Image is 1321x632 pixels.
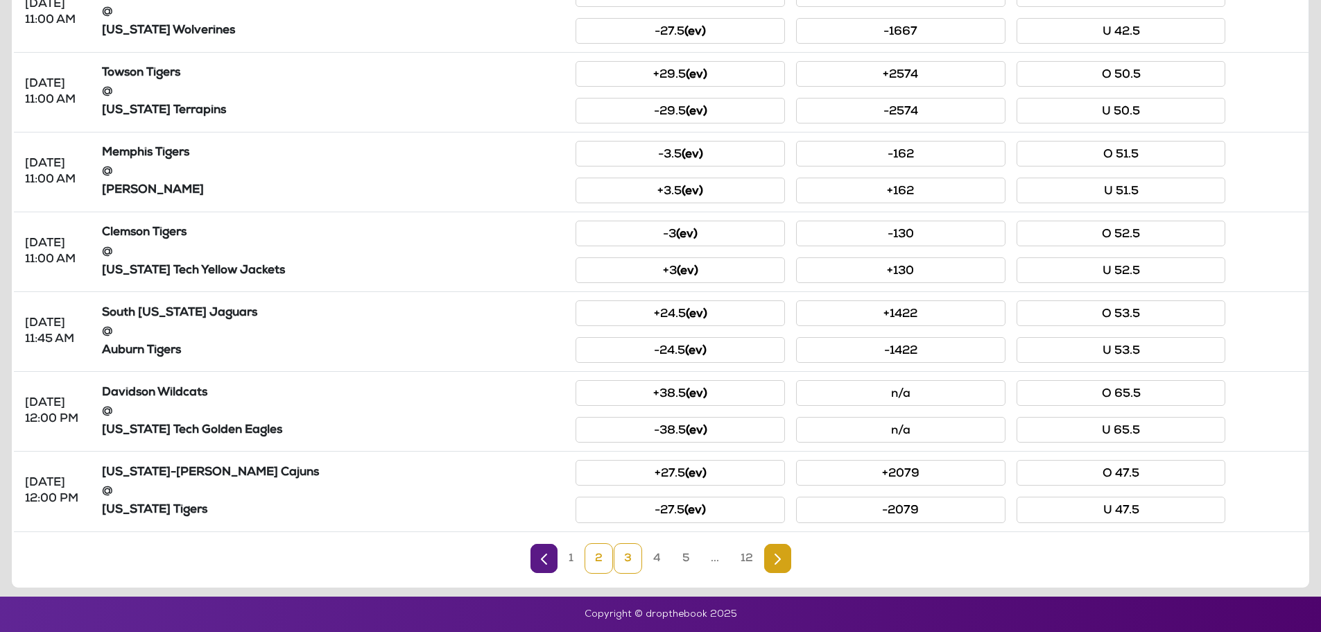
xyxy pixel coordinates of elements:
button: -27.5(ev) [576,18,785,44]
a: 4 [643,543,671,574]
strong: [US_STATE] Terrapins [102,105,226,117]
button: +1422 [796,300,1005,326]
a: 3 [614,543,642,574]
button: n/a [796,380,1005,406]
button: -3.5(ev) [576,141,785,166]
a: ... [700,543,729,574]
button: -2574 [796,98,1005,123]
button: O 50.5 [1017,61,1226,87]
div: @ [102,4,565,20]
strong: South [US_STATE] Jaguars [102,307,257,319]
button: -3(ev) [576,221,785,246]
button: O 65.5 [1017,380,1226,406]
button: n/a [796,417,1005,443]
div: [DATE] 12:00 PM [25,395,85,427]
strong: Clemson Tigers [102,227,187,239]
small: (ev) [686,425,707,437]
div: [DATE] 11:00 AM [25,156,85,188]
small: (ev) [682,186,703,198]
button: U 53.5 [1017,337,1226,363]
button: O 52.5 [1017,221,1226,246]
a: 1 [558,543,584,574]
small: (ev) [686,69,707,81]
button: -29.5(ev) [576,98,785,123]
strong: Towson Tigers [102,67,180,79]
div: [DATE] 11:00 AM [25,76,85,108]
img: Next [775,554,781,565]
div: @ [102,84,565,100]
button: +3.5(ev) [576,178,785,203]
button: +38.5(ev) [576,380,785,406]
button: +3(ev) [576,257,785,283]
small: (ev) [686,106,707,118]
div: @ [102,484,565,499]
button: +29.5(ev) [576,61,785,87]
button: O 47.5 [1017,460,1226,486]
div: [DATE] 11:00 AM [25,236,85,268]
button: -162 [796,141,1005,166]
small: (ev) [676,229,698,241]
small: (ev) [686,309,707,321]
small: (ev) [686,388,707,400]
div: @ [102,244,565,260]
button: -130 [796,221,1005,246]
strong: [US_STATE] Tech Yellow Jackets [102,265,285,277]
strong: Davidson Wildcats [102,387,207,399]
div: [DATE] 11:45 AM [25,316,85,348]
strong: Memphis Tigers [102,147,189,159]
button: -2079 [796,497,1005,522]
button: O 51.5 [1017,141,1226,166]
button: -38.5(ev) [576,417,785,443]
small: (ev) [685,345,707,357]
button: -24.5(ev) [576,337,785,363]
button: +2574 [796,61,1005,87]
strong: [US_STATE] Tigers [102,504,207,516]
button: U 65.5 [1017,417,1226,443]
button: U 42.5 [1017,18,1226,44]
small: (ev) [682,149,703,161]
div: @ [102,324,565,340]
button: -1667 [796,18,1005,44]
small: (ev) [684,26,706,38]
button: U 52.5 [1017,257,1226,283]
a: 5 [672,543,700,574]
button: +130 [796,257,1005,283]
button: U 47.5 [1017,497,1226,522]
strong: [US_STATE]-[PERSON_NAME] Cajuns [102,467,319,479]
strong: [US_STATE] Tech Golden Eagles [102,425,282,436]
button: U 50.5 [1017,98,1226,123]
strong: Auburn Tigers [102,345,181,357]
a: 12 [730,543,763,574]
small: (ev) [685,468,707,480]
button: -1422 [796,337,1005,363]
button: U 51.5 [1017,178,1226,203]
button: +2079 [796,460,1005,486]
div: @ [102,404,565,420]
small: (ev) [684,505,706,517]
button: +24.5(ev) [576,300,785,326]
strong: [PERSON_NAME] [102,185,204,196]
a: Next [764,544,791,573]
a: 2 [585,543,613,574]
small: (ev) [677,266,698,277]
strong: [US_STATE] Wolverines [102,25,235,37]
a: Previous [530,544,558,573]
button: -27.5(ev) [576,497,785,522]
div: [DATE] 12:00 PM [25,475,85,507]
button: O 53.5 [1017,300,1226,326]
button: +27.5(ev) [576,460,785,486]
div: @ [102,164,565,180]
img: Previous [541,554,547,565]
button: +162 [796,178,1005,203]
